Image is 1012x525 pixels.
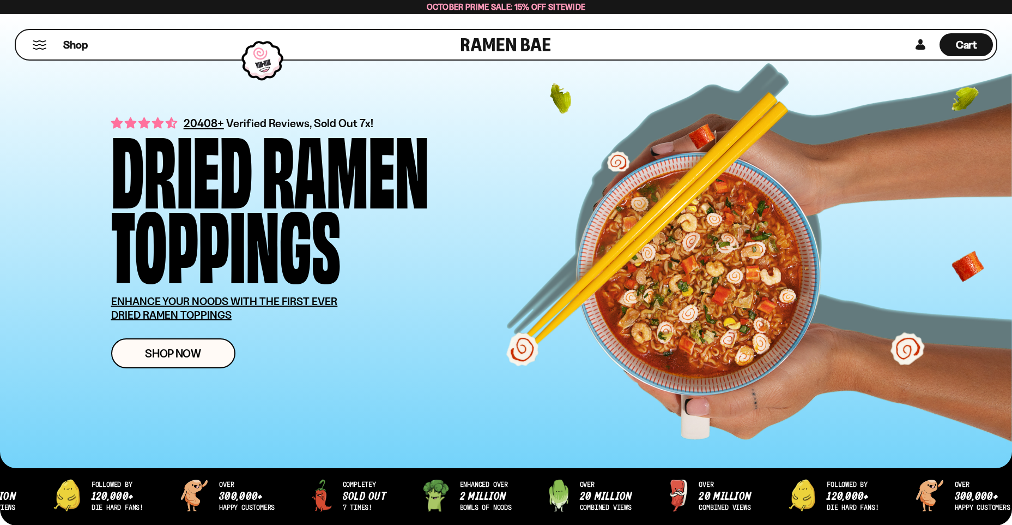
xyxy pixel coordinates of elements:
[111,338,235,368] a: Shop Now
[111,204,341,278] div: Toppings
[111,129,252,204] div: Dried
[145,348,201,359] span: Shop Now
[262,129,429,204] div: Ramen
[111,295,338,321] u: ENHANCE YOUR NOODS WITH THE FIRST EVER DRIED RAMEN TOPPINGS
[940,30,993,59] div: Cart
[63,38,88,52] span: Shop
[427,2,586,12] span: October Prime Sale: 15% off Sitewide
[956,38,977,51] span: Cart
[32,40,47,50] button: Mobile Menu Trigger
[63,33,88,56] a: Shop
